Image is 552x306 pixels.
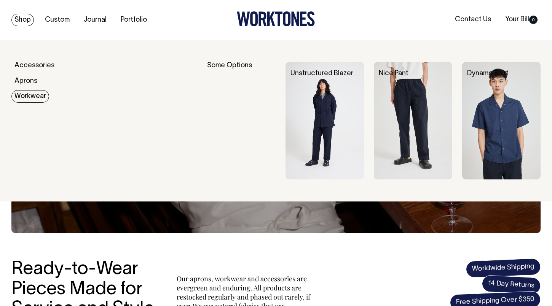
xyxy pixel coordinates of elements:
a: Aprons [11,75,40,87]
img: Dynamo Shirt [462,62,541,179]
img: Unstructured Blazer [286,62,364,179]
span: 0 [529,16,538,24]
a: Dynamo Shirt [467,70,509,77]
a: Shop [11,14,34,26]
a: Workwear [11,90,49,103]
a: Nice Pant [379,70,408,77]
a: Journal [81,14,110,26]
a: Your Bill0 [502,13,541,26]
a: Contact Us [452,13,494,26]
a: Unstructured Blazer [290,70,353,77]
a: Custom [42,14,73,26]
span: Worldwide Shipping [466,258,541,278]
a: Portfolio [118,14,150,26]
a: Accessories [11,59,57,72]
img: Nice Pant [374,62,452,179]
div: Some Options [207,62,276,179]
span: 14 Day Returns [482,275,541,295]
